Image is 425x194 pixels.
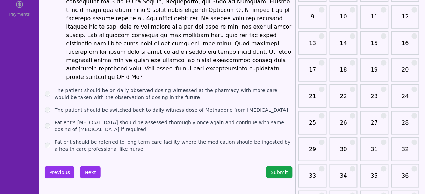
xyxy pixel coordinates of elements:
[332,145,355,159] a: 30
[332,66,355,80] a: 18
[394,119,417,133] a: 28
[301,172,324,186] a: 33
[55,119,293,133] label: Patient’s [MEDICAL_DATA] should be assessed thoroughly once again and continue with same dosing o...
[55,139,293,152] label: Patient should be referred to long term care facility where the medication should be ingested by ...
[301,13,324,27] a: 9
[301,66,324,80] a: 17
[301,39,324,53] a: 13
[301,92,324,106] a: 21
[394,13,417,27] a: 12
[332,92,355,106] a: 22
[362,145,386,159] a: 31
[45,166,74,178] button: Previous
[362,66,386,80] a: 19
[332,119,355,133] a: 26
[362,39,386,53] a: 15
[55,106,288,113] label: The patient should be switched back to daily witness dose of Methadone from [MEDICAL_DATA]
[266,166,293,178] button: Submit
[394,92,417,106] a: 24
[362,92,386,106] a: 23
[332,13,355,27] a: 10
[394,145,417,159] a: 32
[362,119,386,133] a: 27
[301,145,324,159] a: 29
[394,39,417,53] a: 16
[80,166,101,178] button: Next
[55,87,293,101] label: The patient should be on daily observed dosing witnessed at the pharmacy with more care would be ...
[332,172,355,186] a: 34
[301,119,324,133] a: 25
[394,172,417,186] a: 36
[362,172,386,186] a: 35
[394,66,417,80] a: 20
[332,39,355,53] a: 14
[362,13,386,27] a: 11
